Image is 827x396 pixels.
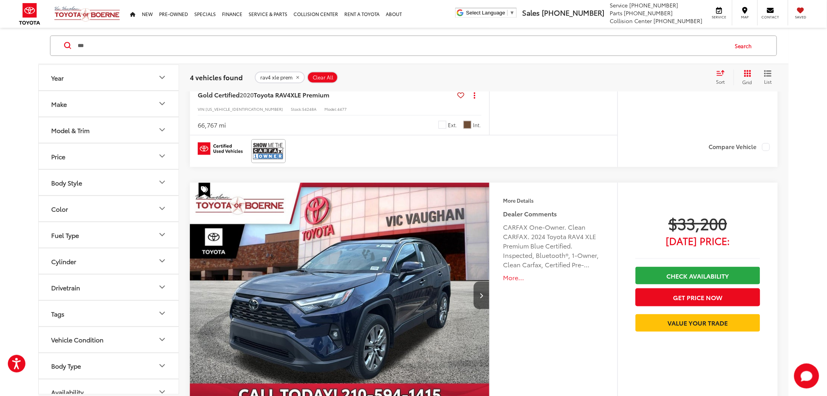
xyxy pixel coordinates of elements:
span: [DATE] Price: [635,237,760,245]
span: VIN: [198,106,206,112]
div: Color [51,205,68,212]
div: Cylinder [51,257,76,265]
div: Make [51,100,67,107]
div: Price [51,152,65,160]
div: Drivetrain [158,283,167,292]
h4: More Details [503,198,604,203]
button: PricePrice [39,143,179,169]
button: Actions [468,88,482,102]
button: Vehicle ConditionVehicle Condition [39,327,179,352]
div: Color [158,204,167,213]
span: Map [736,14,754,20]
span: [PHONE_NUMBER] [630,1,678,9]
button: Select sort value [712,70,734,85]
button: Fuel TypeFuel Type [39,222,179,247]
span: 54248A [302,106,317,112]
span: ▼ [510,10,515,16]
span: dropdown dots [474,92,475,98]
button: Clear All [307,72,338,83]
button: DrivetrainDrivetrain [39,274,179,300]
a: Value Your Trade [635,314,760,332]
span: Contact [762,14,779,20]
span: Model: [324,106,337,112]
span: 4477 [337,106,347,112]
div: Body Style [51,178,82,186]
a: Check Availability [635,267,760,284]
div: Tags [158,309,167,318]
div: CARFAX One-Owner. Clean CARFAX. 2024 Toyota RAV4 XLE Premium Blue Certified. Inspected, Bluetooth... [503,222,604,269]
svg: Start Chat [794,364,819,389]
span: Service [610,1,628,9]
span: White [439,121,446,129]
span: List [764,78,772,85]
span: Toyota RAV4 [254,90,290,99]
span: 2020 [240,90,254,99]
button: Toggle Chat Window [794,364,819,389]
div: Drivetrain [51,283,80,291]
span: Service [711,14,728,20]
span: $33,200 [635,213,760,233]
span: Nutmeg [464,121,471,129]
div: Cylinder [158,256,167,266]
span: Int. [473,121,482,129]
div: 66,767 mi [198,121,226,130]
span: [PHONE_NUMBER] [654,17,703,25]
span: Sort [716,78,725,85]
span: Collision Center [610,17,652,25]
div: Tags [51,310,64,317]
span: Sales [522,7,540,18]
a: Gold Certified2020Toyota RAV4XLE Premium [198,90,455,99]
div: Vehicle Condition [51,336,104,343]
button: MakeMake [39,91,179,116]
button: TagsTags [39,301,179,326]
div: Body Style [158,178,167,187]
div: Body Type [158,361,167,371]
img: Vic Vaughan Toyota of Boerne [54,6,120,22]
span: Parts [610,9,623,17]
span: Stock: [291,106,302,112]
button: remove rav4%20xle%20prem [255,72,305,83]
span: [US_VEHICLE_IDENTIFICATION_NUMBER] [206,106,283,112]
div: Year [51,74,64,81]
button: Search [728,36,763,56]
button: Next image [474,282,489,309]
span: Special [199,183,210,198]
span: [PHONE_NUMBER] [624,9,673,17]
div: Body Type [51,362,81,369]
button: CylinderCylinder [39,248,179,274]
div: Fuel Type [51,231,79,238]
div: Vehicle Condition [158,335,167,344]
span: Saved [792,14,809,20]
span: [PHONE_NUMBER] [542,7,604,18]
a: Select Language​ [466,10,515,16]
button: More... [503,273,604,282]
img: CarFax One Owner [253,141,284,162]
div: Model & Trim [51,126,90,133]
span: ​ [507,10,508,16]
button: List View [758,70,778,85]
h5: Dealer Comments [503,209,604,218]
span: Grid [743,79,752,85]
div: Availability [51,388,84,396]
span: Select Language [466,10,505,16]
div: Year [158,73,167,82]
button: ColorColor [39,196,179,221]
button: Grid View [734,70,758,85]
label: Compare Vehicle [709,143,770,151]
input: Search by Make, Model, or Keyword [77,36,728,55]
span: Ext. [448,121,458,129]
button: Model & TrimModel & Trim [39,117,179,142]
div: Model & Trim [158,125,167,135]
span: Gold Certified [198,90,240,99]
span: Clear All [313,74,333,81]
div: Price [158,151,167,161]
div: Make [158,99,167,108]
div: Fuel Type [158,230,167,239]
span: XLE Premium [290,90,329,99]
img: Toyota Certified Used Vehicles [198,142,243,155]
button: Body TypeBody Type [39,353,179,378]
span: rav4 xle prem [260,74,293,81]
button: YearYear [39,65,179,90]
button: Get Price Now [635,288,760,306]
